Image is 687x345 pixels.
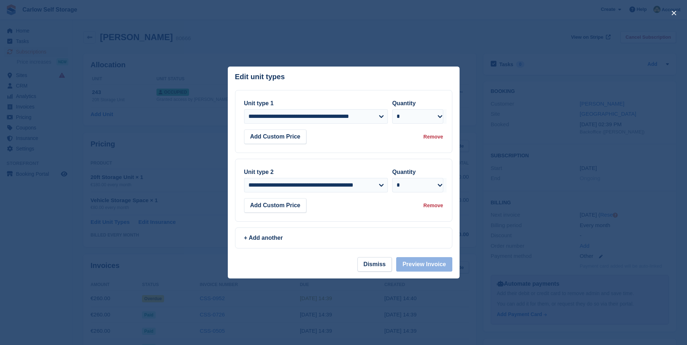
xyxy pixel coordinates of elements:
[244,234,443,242] div: + Add another
[235,73,285,81] p: Edit unit types
[244,169,274,175] label: Unit type 2
[396,257,452,272] button: Preview Invoice
[423,202,443,209] div: Remove
[244,198,307,213] button: Add Custom Price
[392,169,416,175] label: Quantity
[668,7,680,19] button: close
[392,100,416,106] label: Quantity
[357,257,392,272] button: Dismiss
[423,133,443,141] div: Remove
[235,227,452,248] a: + Add another
[244,129,307,144] button: Add Custom Price
[244,100,274,106] label: Unit type 1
